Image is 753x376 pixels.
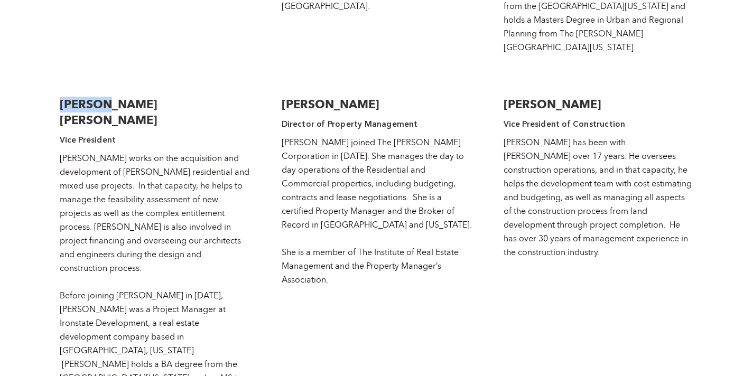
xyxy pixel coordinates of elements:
h4: Director of Property Management [282,118,472,130]
h3: [PERSON_NAME] [282,97,472,112]
div: [PERSON_NAME] joined The [PERSON_NAME] Corporation in [DATE]. She manages the day to day operatio... [282,136,472,287]
div: [PERSON_NAME] has been with [PERSON_NAME] over 17 years. He oversees construction operations, and... [504,136,694,259]
h3: [PERSON_NAME] [PERSON_NAME] [60,97,250,128]
h4: Vice President of Construction [504,118,694,130]
h4: Vice President [60,134,250,146]
strong: [PERSON_NAME] [504,99,601,110]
